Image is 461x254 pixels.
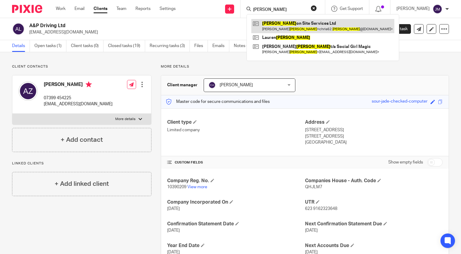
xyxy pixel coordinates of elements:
div: sour-jade-checked-computer [372,98,428,105]
a: Clients [94,6,107,12]
p: Limited company [167,127,305,133]
img: svg%3E [208,81,216,89]
img: svg%3E [12,23,25,35]
h3: Client manager [167,82,198,88]
a: Reports [135,6,151,12]
p: Client contacts [12,64,151,69]
span: 623 9162323648 [305,207,337,211]
img: Pixie [12,5,42,13]
img: svg%3E [433,4,442,14]
a: Email [75,6,84,12]
h4: Confirmation Statement Date [167,221,305,227]
p: [STREET_ADDRESS] [305,127,443,133]
span: Get Support [340,7,363,11]
h4: Company Incorporated On [167,199,305,205]
span: [DATE] [167,207,180,211]
h4: Year End Date [167,243,305,249]
span: QHJLM7 [305,185,322,189]
input: Search [253,7,307,13]
h4: Companies House - Auth. Code [305,178,443,184]
h4: Next Accounts Due [305,243,443,249]
h4: + Add contact [61,135,103,144]
h4: Company Reg. No. [167,178,305,184]
span: [DATE] [167,228,180,233]
a: Closed tasks (19) [108,40,145,52]
a: Open tasks (1) [34,40,66,52]
p: [EMAIL_ADDRESS][DOMAIN_NAME] [44,101,113,107]
h2: A&P Driving Ltd [29,23,299,29]
span: [PERSON_NAME] [220,83,253,87]
p: [PERSON_NAME] [396,6,430,12]
a: Settings [160,6,176,12]
i: Primary [86,81,92,87]
p: 07399 454225 [44,95,113,101]
p: [EMAIL_ADDRESS][DOMAIN_NAME] [29,29,367,35]
a: Files [194,40,208,52]
p: More details [161,64,449,69]
p: Linked clients [12,161,151,166]
a: Emails [212,40,229,52]
p: [GEOGRAPHIC_DATA] [305,139,443,145]
h4: UTR [305,199,443,205]
img: svg%3E [18,81,38,101]
a: Notes (0) [234,40,256,52]
h4: Address [305,119,443,125]
a: Client tasks (0) [71,40,103,52]
span: 10390209 [167,185,186,189]
p: More details [115,117,135,122]
a: Team [116,6,126,12]
p: [STREET_ADDRESS] [305,133,443,139]
h4: CUSTOM FIELDS [167,160,305,165]
h4: Next Confirmation Statement Due [305,221,443,227]
label: Show empty fields [388,159,423,165]
h4: + Add linked client [55,179,109,189]
a: Work [56,6,65,12]
a: Details [12,40,30,52]
h4: [PERSON_NAME] [44,81,113,89]
a: View more [187,185,207,189]
span: [DATE] [305,228,318,233]
h4: Client type [167,119,305,125]
p: Master code for secure communications and files [166,99,270,105]
a: Recurring tasks (3) [150,40,190,52]
button: Clear [311,5,317,11]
